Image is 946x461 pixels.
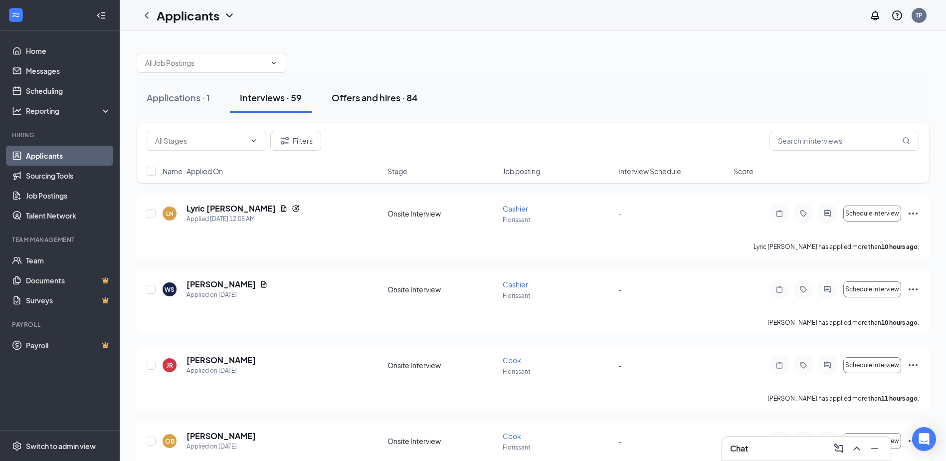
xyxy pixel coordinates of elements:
[797,210,809,218] svg: Tag
[26,250,111,270] a: Team
[26,335,111,355] a: PayrollCrown
[26,441,96,451] div: Switch to admin view
[797,285,809,293] svg: Tag
[387,284,497,294] div: Onsite Interview
[845,286,899,293] span: Schedule interview
[26,270,111,290] a: DocumentsCrown
[843,357,901,373] button: Schedule interview
[503,443,612,452] p: Florissant
[618,285,622,294] span: -
[12,441,22,451] svg: Settings
[843,206,901,222] button: Schedule interview
[907,435,919,447] svg: Ellipses
[773,361,785,369] svg: Note
[26,106,112,116] div: Reporting
[26,146,111,166] a: Applicants
[147,91,210,104] div: Applications · 1
[907,283,919,295] svg: Ellipses
[821,361,833,369] svg: ActiveChat
[503,291,612,300] p: Florissant
[387,166,407,176] span: Stage
[26,166,111,186] a: Sourcing Tools
[223,9,235,21] svg: ChevronDown
[187,279,256,290] h5: [PERSON_NAME]
[12,131,109,139] div: Hiring
[187,203,276,214] h5: Lyric [PERSON_NAME]
[618,166,681,176] span: Interview Schedule
[240,91,302,104] div: Interviews · 59
[187,355,256,366] h5: [PERSON_NAME]
[387,209,497,219] div: Onsite Interview
[141,9,153,21] svg: ChevronLeft
[907,208,919,220] svg: Ellipses
[767,394,919,403] p: [PERSON_NAME] has applied more than .
[867,441,883,457] button: Minimize
[773,210,785,218] svg: Note
[851,443,863,455] svg: ChevronUp
[754,242,919,251] p: Lyric [PERSON_NAME] has applied more than .
[187,431,256,442] h5: [PERSON_NAME]
[26,61,111,81] a: Messages
[618,209,622,218] span: -
[387,436,497,446] div: Onsite Interview
[916,11,923,19] div: TP
[618,361,622,370] span: -
[260,280,268,288] svg: Document
[503,432,521,441] span: Cook
[503,216,612,224] p: Florissant
[821,210,833,218] svg: ActiveChat
[797,361,809,369] svg: Tag
[769,131,919,151] input: Search in interviews
[734,166,754,176] span: Score
[167,361,173,370] div: JR
[12,106,22,116] svg: Analysis
[165,437,175,446] div: OB
[279,135,291,147] svg: Filter
[831,441,847,457] button: ComposeMessage
[503,356,521,365] span: Cook
[821,285,833,293] svg: ActiveChat
[155,135,246,146] input: All Stages
[881,395,918,402] b: 11 hours ago
[869,443,881,455] svg: Minimize
[12,235,109,244] div: Team Management
[618,437,622,446] span: -
[250,137,258,145] svg: ChevronDown
[96,10,106,20] svg: Collapse
[280,205,288,213] svg: Document
[26,206,111,226] a: Talent Network
[912,427,936,451] div: Open Intercom Messenger
[767,318,919,327] p: [PERSON_NAME] has applied more than .
[881,243,918,250] b: 10 hours ago
[503,367,612,376] p: Florissant
[26,81,111,101] a: Scheduling
[187,290,268,300] div: Applied on [DATE]
[387,360,497,370] div: Onsite Interview
[845,210,899,217] span: Schedule interview
[843,433,901,449] button: Schedule interview
[773,285,785,293] svg: Note
[187,214,300,224] div: Applied [DATE] 12:05 AM
[833,443,845,455] svg: ComposeMessage
[332,91,418,104] div: Offers and hires · 84
[902,137,910,145] svg: MagnifyingGlass
[166,210,174,218] div: LN
[730,443,748,454] h3: Chat
[503,204,528,213] span: Cashier
[187,366,256,376] div: Applied on [DATE]
[12,320,109,329] div: Payroll
[849,441,865,457] button: ChevronUp
[26,186,111,206] a: Job Postings
[270,59,278,67] svg: ChevronDown
[292,205,300,213] svg: Reapply
[187,442,256,452] div: Applied on [DATE]
[503,280,528,289] span: Cashier
[869,9,881,21] svg: Notifications
[843,281,901,297] button: Schedule interview
[165,285,175,294] div: WS
[907,359,919,371] svg: Ellipses
[270,131,321,151] button: Filter Filters
[881,319,918,326] b: 10 hours ago
[157,7,219,24] h1: Applicants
